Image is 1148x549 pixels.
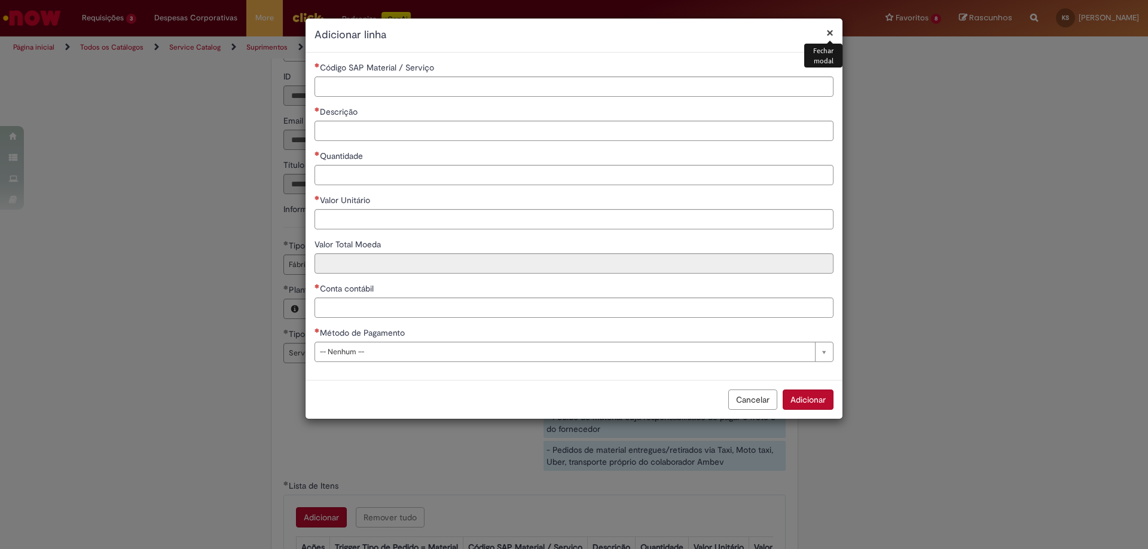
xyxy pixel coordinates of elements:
[315,107,320,112] span: Necessários
[315,63,320,68] span: Necessários
[804,44,842,68] div: Fechar modal
[315,76,833,97] input: Código SAP Material / Serviço
[315,27,833,43] h2: Adicionar linha
[315,253,833,274] input: Valor Total Moeda
[315,165,833,185] input: Quantidade
[320,151,365,161] span: Quantidade
[315,284,320,289] span: Necessários
[826,26,833,39] button: Fechar modal
[315,195,320,200] span: Necessários
[315,328,320,333] span: Necessários
[783,389,833,410] button: Adicionar
[315,297,833,318] input: Conta contábil
[320,106,360,117] span: Descrição
[320,342,809,361] span: -- Nenhum --
[315,209,833,229] input: Valor Unitário
[315,239,383,250] span: Somente leitura - Valor Total Moeda
[320,327,407,338] span: Método de Pagamento
[320,195,373,206] span: Valor Unitário
[315,151,320,156] span: Necessários
[320,283,376,294] span: Conta contábil
[320,62,436,73] span: Código SAP Material / Serviço
[315,121,833,141] input: Descrição
[728,389,777,410] button: Cancelar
